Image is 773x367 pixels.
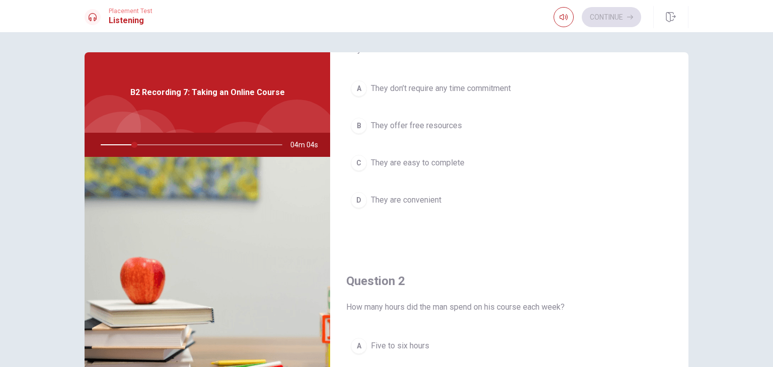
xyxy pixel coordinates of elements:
div: B [351,118,367,134]
h4: Question 2 [346,273,672,289]
div: C [351,155,367,171]
span: They are easy to complete [371,157,465,169]
button: AThey don’t require any time commitment [346,76,672,101]
span: Placement Test [109,8,152,15]
button: CThey are easy to complete [346,150,672,175]
button: BThey offer free resources [346,113,672,138]
span: Five to six hours [371,340,429,352]
span: B2 Recording 7: Taking an Online Course [130,86,285,99]
span: They don’t require any time commitment [371,82,511,95]
span: How many hours did the man spend on his course each week? [346,301,672,313]
span: They are convenient [371,194,441,206]
span: They offer free resources [371,120,462,132]
div: A [351,80,367,97]
div: D [351,192,367,208]
button: DThey are convenient [346,188,672,213]
button: AFive to six hours [346,333,672,358]
span: 04m 04s [290,133,326,157]
div: A [351,338,367,354]
h1: Listening [109,15,152,27]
